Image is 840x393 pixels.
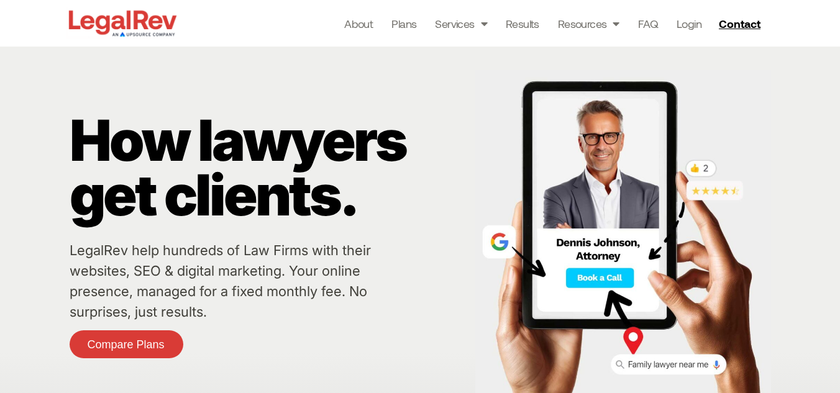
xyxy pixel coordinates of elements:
a: Plans [391,15,416,32]
a: FAQ [638,15,658,32]
a: Compare Plans [70,330,183,358]
a: Contact [714,14,769,34]
span: Compare Plans [88,339,165,350]
a: About [344,15,373,32]
nav: Menu [344,15,701,32]
p: How lawyers get clients. [70,113,470,222]
a: Resources [558,15,619,32]
span: Contact [719,18,760,29]
a: LegalRev help hundreds of Law Firms with their websites, SEO & digital marketing. Your online pre... [70,242,371,320]
a: Results [506,15,539,32]
a: Login [677,15,701,32]
a: Services [435,15,487,32]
